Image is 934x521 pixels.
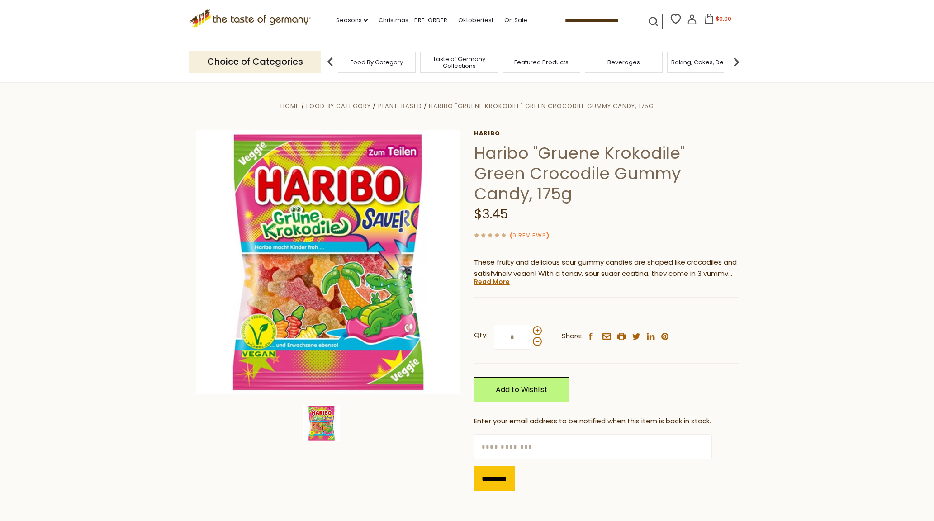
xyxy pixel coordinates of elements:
h1: Haribo "Gruene Krokodile" Green Crocodile Gummy Candy, 175g [474,143,739,204]
a: Taste of Germany Collections [423,56,495,69]
img: next arrow [727,53,745,71]
a: Read More [474,277,510,286]
strong: Qty: [474,330,488,341]
a: On Sale [504,15,527,25]
a: Plant-Based [378,102,422,110]
a: Baking, Cakes, Desserts [671,59,741,66]
p: These fruity and delicious sour gummy candies are shaped like crocodiles and satisfyingly vegan! ... [474,257,739,279]
input: Qty: [494,325,531,350]
a: Seasons [336,15,368,25]
a: Haribo [474,130,739,137]
a: Food By Category [306,102,371,110]
span: Share: [562,331,583,342]
a: Beverages [607,59,640,66]
div: Enter your email address to be notified when this item is back in stock. [474,416,739,427]
span: ( ) [510,231,549,240]
a: 0 Reviews [512,231,546,241]
a: Haribo "Gruene Krokodile" Green Crocodile Gummy Candy, 175g [429,102,654,110]
span: $0.00 [716,15,731,23]
p: Choice of Categories [189,51,321,73]
a: Home [280,102,299,110]
img: Haribo "Gruene Krokodile" Green Crocodile Gummy Candy, 175g [303,405,340,441]
a: Oktoberfest [458,15,493,25]
button: $0.00 [699,14,737,27]
img: Haribo "Gruene Krokodile" Green Crocodile Gummy Candy, 175g [196,130,460,394]
span: $3.45 [474,205,508,223]
a: Add to Wishlist [474,377,569,402]
img: previous arrow [321,53,339,71]
a: Food By Category [351,59,403,66]
a: Christmas - PRE-ORDER [379,15,447,25]
a: Featured Products [514,59,569,66]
